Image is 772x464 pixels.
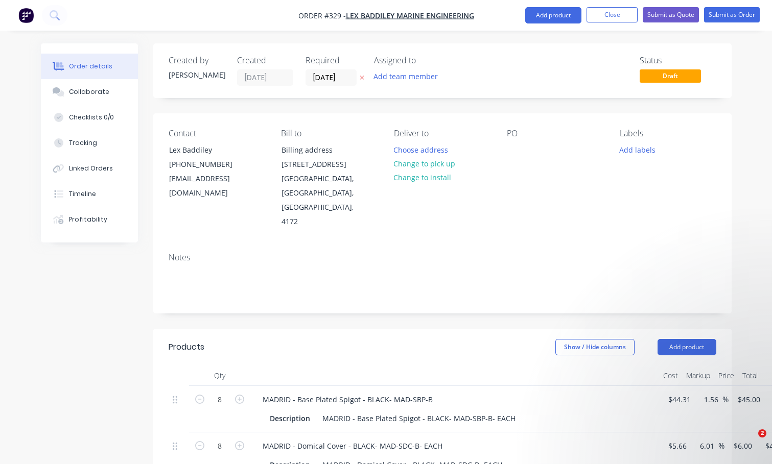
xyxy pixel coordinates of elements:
div: Lex Baddiley[PHONE_NUMBER][EMAIL_ADDRESS][DOMAIN_NAME] [160,142,263,201]
div: Billing address [STREET_ADDRESS][GEOGRAPHIC_DATA], [GEOGRAPHIC_DATA], [GEOGRAPHIC_DATA], 4172 [273,142,375,229]
div: Status [640,56,716,65]
div: [PERSON_NAME] [169,69,225,80]
button: Show / Hide columns [555,339,635,355]
button: Timeline [41,181,138,207]
div: Collaborate [69,87,109,96]
span: 2 [758,429,766,437]
div: Profitability [69,215,107,224]
iframe: Intercom live chat [737,429,762,454]
div: Created by [169,56,225,65]
button: Close [587,7,638,22]
button: Add product [525,7,581,23]
div: Required [306,56,362,65]
div: Checklists 0/0 [69,113,114,122]
div: MADRID - Domical Cover - BLACK- MAD-SDC-B- EACH [254,438,451,453]
div: [GEOGRAPHIC_DATA], [GEOGRAPHIC_DATA], [GEOGRAPHIC_DATA], 4172 [282,172,366,229]
button: Submit as Quote [643,7,699,22]
img: Factory [18,8,34,23]
div: Lex Baddiley [169,143,254,157]
button: Submit as Order [704,7,760,22]
button: Order details [41,54,138,79]
button: Choose address [388,142,454,156]
button: Add team member [368,69,443,83]
div: Qty [189,365,250,386]
button: Checklists 0/0 [41,105,138,130]
div: Bill to [281,129,378,138]
div: PO [507,129,603,138]
div: [PHONE_NUMBER] [169,157,254,172]
button: Tracking [41,130,138,156]
div: Contact [169,129,265,138]
div: Billing address [STREET_ADDRESS] [282,143,366,172]
span: Order #329 - [298,11,346,20]
div: Assigned to [374,56,476,65]
div: MADRID - Base Plated Spigot - BLACK- MAD-SBP-B [254,392,441,407]
button: Profitability [41,207,138,232]
a: Lex Baddiley Marine Engineering [346,11,474,20]
div: Linked Orders [69,164,113,173]
button: Add labels [614,142,661,156]
div: Products [169,341,204,353]
div: Timeline [69,189,96,199]
div: Deliver to [394,129,490,138]
button: Change to install [388,170,457,184]
button: Collaborate [41,79,138,105]
div: Notes [169,253,716,262]
button: Linked Orders [41,156,138,181]
div: Description [266,411,314,426]
span: Draft [640,69,701,82]
span: % [718,440,724,452]
button: Add team member [374,69,443,83]
div: Order details [69,62,112,71]
div: [EMAIL_ADDRESS][DOMAIN_NAME] [169,172,254,200]
div: MADRID - Base Plated Spigot - BLACK- MAD-SBP-B- EACH [318,411,520,426]
div: Labels [620,129,716,138]
div: Created [237,56,293,65]
button: Add product [658,339,716,355]
button: Change to pick up [388,157,461,170]
div: Tracking [69,138,97,148]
